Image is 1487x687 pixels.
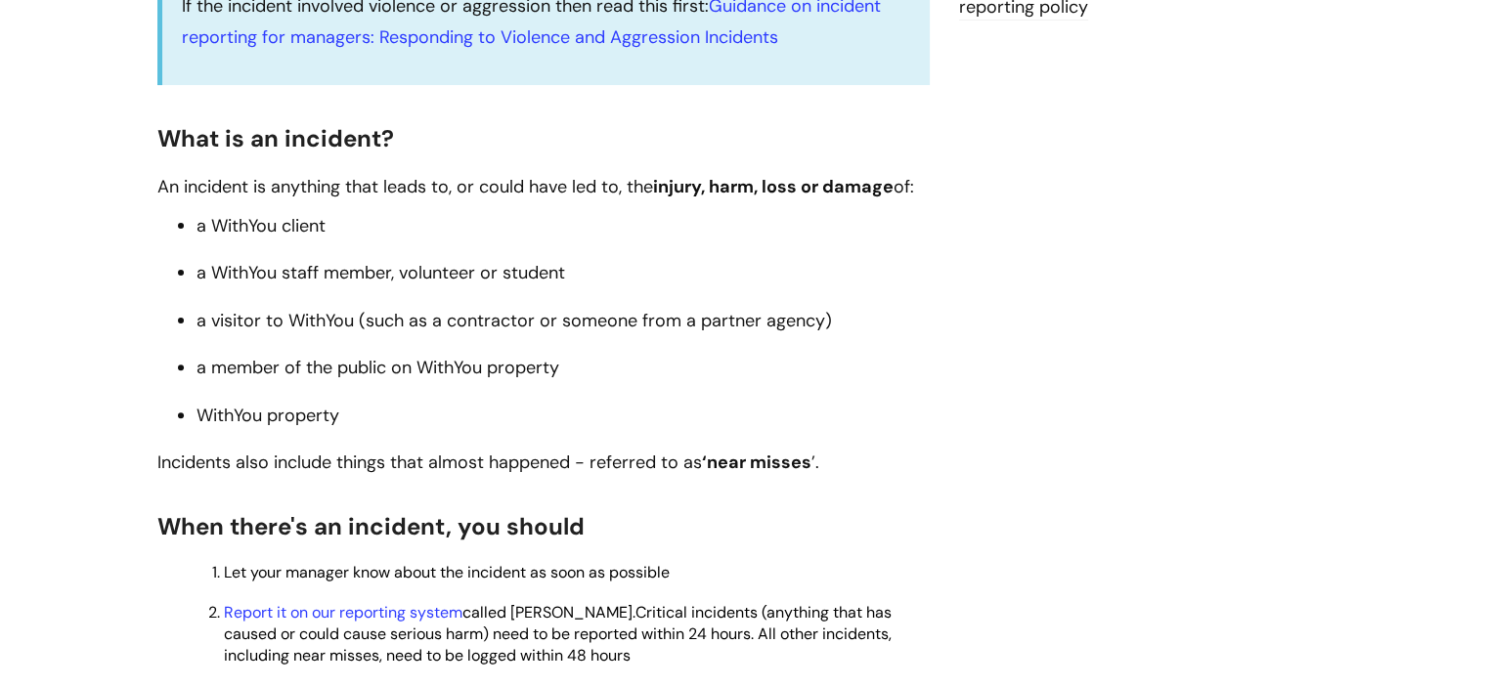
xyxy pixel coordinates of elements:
[157,447,930,478] p: Incidents also include things that almost happened - referred to as ’.
[224,562,670,582] span: Let your manager know about the incident as soon as possible
[197,352,930,383] li: a member of the public on WithYou property
[197,305,930,336] li: a visitor to WithYou (such as a contractor or someone from a partner agency)
[462,602,635,623] span: called [PERSON_NAME].
[197,210,930,241] li: a WithYou client
[197,257,930,288] li: a WithYou staff member, volunteer or student
[157,511,585,541] span: When there's an incident, you should
[224,602,462,623] a: Report it on our reporting system
[197,400,930,431] li: WithYou property
[157,171,930,202] p: An incident is anything that leads to, or could have led to, the of:
[224,602,892,666] span: Critical incidents (anything that has caused or could cause serious harm) need to be reported wit...
[702,451,811,474] strong: ‘near misses
[157,123,394,153] span: What is an incident?
[653,175,894,198] strong: injury, harm, loss or damage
